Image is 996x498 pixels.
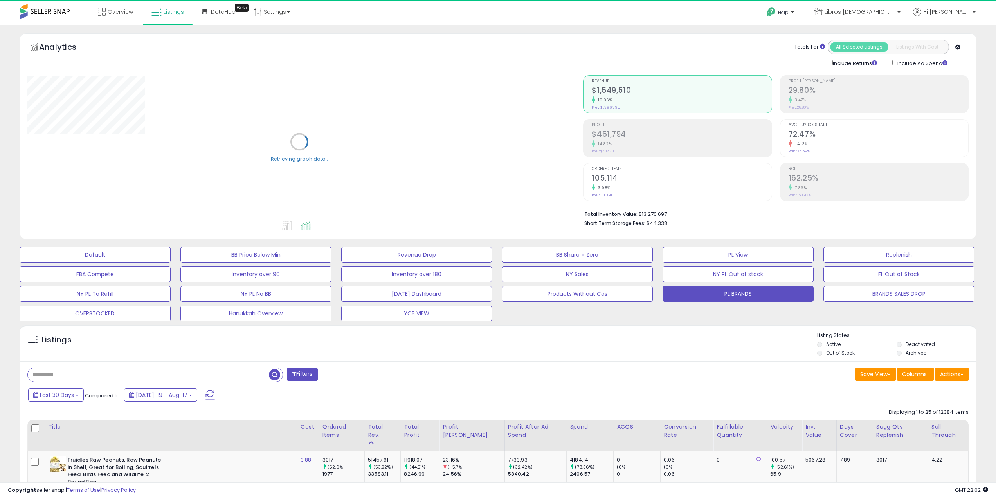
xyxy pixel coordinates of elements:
[888,42,946,52] button: Listings With Cost
[592,86,771,96] h2: $1,549,510
[570,456,613,464] div: 4184.14
[789,167,968,171] span: ROI
[592,167,771,171] span: Ordered Items
[211,8,236,16] span: DataHub
[664,456,713,464] div: 0.06
[404,471,439,478] div: 8246.99
[760,1,802,25] a: Help
[409,464,428,470] small: (44.51%)
[902,370,927,378] span: Columns
[663,266,814,282] button: NY PL Out of stock
[897,368,934,381] button: Columns
[575,464,594,470] small: (73.86%)
[805,423,833,439] div: Inv. value
[855,368,896,381] button: Save View
[592,174,771,184] h2: 105,114
[328,464,345,470] small: (52.6%)
[101,486,136,494] a: Privacy Policy
[770,471,802,478] div: 65.9
[271,155,328,162] div: Retrieving graph data..
[85,392,121,399] span: Compared to:
[8,487,136,494] div: seller snap | |
[592,130,771,140] h2: $461,794
[20,247,171,263] button: Default
[617,423,657,431] div: ACOS
[889,409,969,416] div: Displaying 1 to 25 of 12384 items
[404,456,439,464] div: 11918.07
[789,174,968,184] h2: 162.25%
[792,97,806,103] small: 3.47%
[931,423,965,439] div: Sell Through
[301,423,316,431] div: Cost
[789,105,809,110] small: Prev: 28.80%
[341,266,492,282] button: Inventory over 180
[822,58,886,67] div: Include Returns
[287,368,317,381] button: Filters
[41,335,72,346] h5: Listings
[322,423,362,439] div: Ordered Items
[592,105,620,110] small: Prev: $1,396,395
[68,456,163,487] b: Fruidles Raw Peanuts, Raw Peanuts in Shell, Great for Boiling, Squirrels Feed, Birds Feed and Wil...
[923,8,970,16] span: Hi [PERSON_NAME]
[180,286,331,302] button: NY PL No BB
[508,456,566,464] div: 7733.93
[823,266,974,282] button: FL Out of Stock
[876,423,925,439] div: Sugg Qty Replenish
[570,471,613,478] div: 2406.57
[886,58,960,67] div: Include Ad Spend
[770,423,799,431] div: Velocity
[830,42,888,52] button: All Selected Listings
[817,332,976,339] p: Listing States:
[443,456,504,464] div: 23.16%
[368,471,400,478] div: 33583.11
[617,464,628,470] small: (0%)
[789,149,810,154] small: Prev: 75.59%
[595,141,612,147] small: 14.82%
[906,341,935,348] label: Deactivated
[443,423,501,439] div: Profit [PERSON_NAME]
[792,185,807,191] small: 7.86%
[823,247,974,263] button: Replenish
[826,350,855,356] label: Out of Stock
[20,266,171,282] button: FBA Compete
[508,423,563,439] div: Profit After Ad Spend
[826,341,841,348] label: Active
[778,9,789,16] span: Help
[368,423,397,439] div: Total Rev.
[508,471,566,478] div: 5840.42
[341,286,492,302] button: [DATE] Dashboard
[322,456,365,464] div: 3017
[805,456,830,464] div: 5067.28
[180,306,331,321] button: Hanukkah Overview
[368,456,400,464] div: 51457.61
[584,211,638,217] b: Total Inventory Value:
[935,368,969,381] button: Actions
[664,464,675,470] small: (0%)
[124,388,197,402] button: [DATE]-19 - Aug-17
[502,266,653,282] button: NY Sales
[906,350,927,356] label: Archived
[39,42,92,54] h5: Analytics
[592,149,616,154] small: Prev: $402,200
[789,79,968,83] span: Profit [PERSON_NAME]
[794,43,825,51] div: Totals For
[717,423,764,439] div: Fulfillable Quantity
[823,286,974,302] button: BRANDS SALES DROP
[664,423,710,439] div: Conversion Rate
[40,391,74,399] span: Last 30 Days
[502,286,653,302] button: Products Without Cos
[301,456,312,464] a: 3.88
[617,471,660,478] div: 0
[341,247,492,263] button: Revenue Drop
[775,464,794,470] small: (52.61%)
[647,219,667,227] span: $44,338
[448,464,464,470] small: (-5.7%)
[502,247,653,263] button: BB Share = Zero
[20,286,171,302] button: NY PL To Refill
[592,193,612,197] small: Prev: 101,091
[955,486,988,494] span: 2025-09-17 22:02 GMT
[789,130,968,140] h2: 72.47%
[766,7,776,17] i: Get Help
[20,306,171,321] button: OVERSTOCKED
[663,247,814,263] button: PL View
